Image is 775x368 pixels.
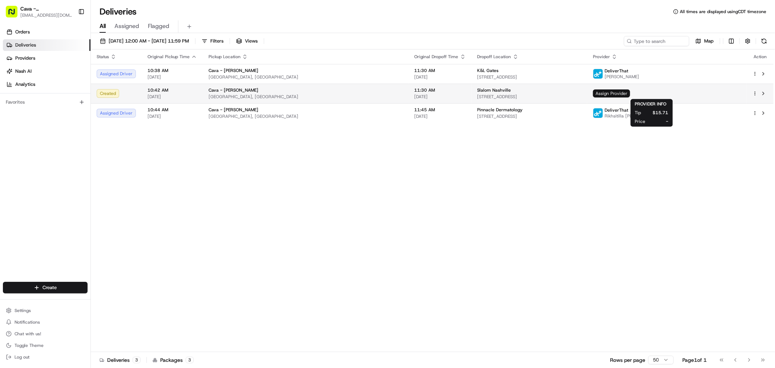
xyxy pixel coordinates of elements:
[233,36,261,46] button: Views
[148,74,197,80] span: [DATE]
[33,77,100,83] div: We're available if you need us!
[3,79,90,90] a: Analytics
[7,7,22,22] img: Nash
[7,163,13,169] div: 📗
[97,36,192,46] button: [DATE] 12:00 AM - [DATE] 11:59 PM
[245,38,258,44] span: Views
[209,87,258,93] span: Cava - [PERSON_NAME]
[79,113,81,119] span: •
[477,113,582,119] span: [STREET_ADDRESS]
[415,54,459,60] span: Original Dropoff Time
[148,68,197,73] span: 10:38 AM
[4,160,58,173] a: 📗Knowledge Base
[23,113,77,119] span: Wisdom [PERSON_NAME]
[209,113,403,119] span: [GEOGRAPHIC_DATA], [GEOGRAPHIC_DATA]
[60,132,63,138] span: •
[69,163,117,170] span: API Documentation
[7,69,20,83] img: 1736555255976-a54dd68f-1ca7-489b-9aae-adbdc363a1c4
[3,39,90,51] a: Deliveries
[148,94,197,100] span: [DATE]
[72,180,88,186] span: Pylon
[593,54,610,60] span: Provider
[3,282,88,293] button: Create
[682,356,707,364] div: Page 1 of 1
[210,38,223,44] span: Filters
[593,69,603,79] img: profile_deliverthat_partner.png
[477,74,582,80] span: [STREET_ADDRESS]
[415,87,466,93] span: 11:30 AM
[20,5,72,12] button: Cava - [PERSON_NAME]
[3,305,88,316] button: Settings
[7,95,49,100] div: Past conversations
[15,69,28,83] img: 8571987876998_91fb9ceb93ad5c398215_72.jpg
[624,36,689,46] input: Type to search
[209,94,403,100] span: [GEOGRAPHIC_DATA], [GEOGRAPHIC_DATA]
[477,54,511,60] span: Dropoff Location
[15,81,35,88] span: Analytics
[148,113,197,119] span: [DATE]
[635,119,646,124] span: Price
[3,317,88,327] button: Notifications
[635,101,667,107] span: PROVIDER INFO
[477,94,582,100] span: [STREET_ADDRESS]
[605,68,628,74] span: DeliverThat
[133,357,141,363] div: 3
[7,106,19,120] img: Wisdom Oko
[704,38,714,44] span: Map
[415,68,466,73] span: 11:30 AM
[653,110,669,116] span: $15.71
[148,87,197,93] span: 10:42 AM
[15,308,31,313] span: Settings
[209,107,258,113] span: Cava - [PERSON_NAME]
[64,132,79,138] span: [DATE]
[415,74,466,80] span: [DATE]
[114,22,139,31] span: Assigned
[15,163,56,170] span: Knowledge Base
[15,55,35,61] span: Providers
[19,47,120,55] input: Clear
[3,352,88,362] button: Log out
[477,87,511,93] span: Slalom Nashville
[43,284,57,291] span: Create
[692,36,717,46] button: Map
[3,96,88,108] div: Favorites
[15,42,36,48] span: Deliveries
[186,357,194,363] div: 3
[477,107,523,113] span: Pinnacle Dermatology
[7,125,19,137] img: Grace Nketiah
[15,343,44,348] span: Toggle Theme
[209,54,241,60] span: Pickup Location
[605,74,639,80] span: [PERSON_NAME]
[100,356,141,364] div: Deliveries
[477,68,499,73] span: K&L Gates
[113,93,132,102] button: See all
[51,180,88,186] a: Powered byPylon
[415,107,466,113] span: 11:45 AM
[61,163,67,169] div: 💻
[610,356,645,364] p: Rows per page
[15,331,41,337] span: Chat with us!
[15,68,32,75] span: Nash AI
[148,22,169,31] span: Flagged
[97,54,109,60] span: Status
[58,160,120,173] a: 💻API Documentation
[657,119,669,124] span: -
[752,54,768,60] div: Action
[209,68,258,73] span: Cava - [PERSON_NAME]
[198,36,227,46] button: Filters
[3,340,88,351] button: Toggle Theme
[7,29,132,41] p: Welcome 👋
[15,29,30,35] span: Orders
[593,108,603,118] img: profile_deliverthat_partner.png
[415,94,466,100] span: [DATE]
[605,107,628,113] span: DeliverThat
[153,356,194,364] div: Packages
[209,74,403,80] span: [GEOGRAPHIC_DATA], [GEOGRAPHIC_DATA]
[148,107,197,113] span: 10:44 AM
[3,329,88,339] button: Chat with us!
[635,110,641,116] span: Tip
[20,12,72,18] button: [EMAIL_ADDRESS][DOMAIN_NAME]
[148,54,190,60] span: Original Pickup Time
[33,69,119,77] div: Start new chat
